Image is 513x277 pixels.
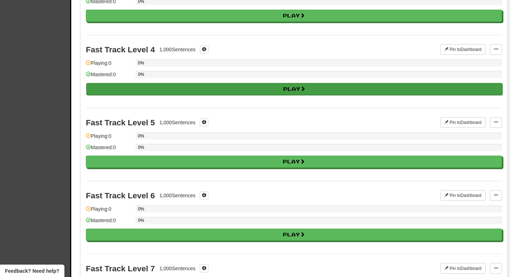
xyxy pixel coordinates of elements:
[159,192,195,199] div: 1,000 Sentences
[86,132,132,144] div: Playing: 0
[159,46,195,53] div: 1,000 Sentences
[86,83,502,95] button: Play
[86,264,155,273] div: Fast Track Level 7
[86,118,155,127] div: Fast Track Level 5
[86,205,132,217] div: Playing: 0
[440,117,486,128] button: Pin toDashboard
[440,190,486,201] button: Pin toDashboard
[86,71,132,83] div: Mastered: 0
[440,263,486,274] button: Pin toDashboard
[159,265,195,272] div: 1,000 Sentences
[86,59,132,71] div: Playing: 0
[86,217,132,229] div: Mastered: 0
[440,44,486,55] button: Pin toDashboard
[86,229,502,241] button: Play
[86,191,155,200] div: Fast Track Level 6
[86,144,132,156] div: Mastered: 0
[86,10,502,22] button: Play
[86,45,155,54] div: Fast Track Level 4
[86,156,502,168] button: Play
[159,119,195,126] div: 1,000 Sentences
[5,267,59,275] span: Open feedback widget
